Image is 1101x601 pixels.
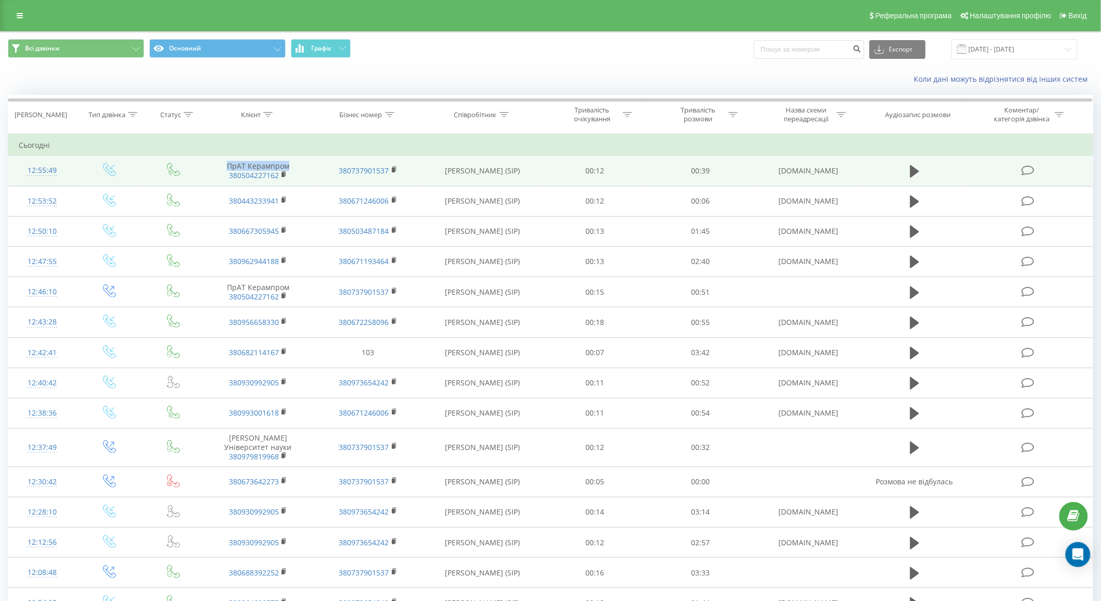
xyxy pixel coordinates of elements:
a: 380930992905 [229,537,279,547]
td: [PERSON_NAME] (SIP) [423,429,542,467]
td: [DOMAIN_NAME] [754,186,864,216]
div: 12:28:10 [19,502,66,522]
td: ПрАТ Керампром [203,277,313,307]
td: [PERSON_NAME] (SIP) [423,186,542,216]
td: [DOMAIN_NAME] [754,337,864,368]
div: 12:40:42 [19,373,66,393]
td: [PERSON_NAME] (SIP) [423,528,542,558]
td: [PERSON_NAME] (SIP) [423,216,542,246]
a: 380973654242 [339,507,389,517]
div: Назва схеми переадресації [778,106,834,123]
a: 380930992905 [229,378,279,387]
a: 380973654242 [339,378,389,387]
a: 380504227162 [229,170,279,180]
td: 00:16 [542,558,648,588]
span: Всі дзвінки [25,44,59,53]
td: 00:39 [648,156,754,186]
button: Всі дзвінки [8,39,144,58]
td: 00:32 [648,429,754,467]
td: 00:11 [542,368,648,398]
button: Основний [149,39,286,58]
div: 12:30:42 [19,472,66,492]
div: Клієнт [241,110,261,119]
td: 00:13 [542,216,648,246]
div: 12:55:49 [19,160,66,181]
span: Налаштування профілю [970,11,1051,20]
span: Розмова не відбулась [876,477,953,486]
div: 12:50:10 [19,221,66,242]
td: [PERSON_NAME] (SIP) [423,368,542,398]
div: Тривалість розмови [670,106,726,123]
span: Реферальна програма [876,11,952,20]
div: 12:46:10 [19,282,66,302]
a: 380737901537 [339,287,389,297]
input: Пошук за номером [754,40,864,59]
div: Статус [160,110,181,119]
a: 380737901537 [339,442,389,452]
td: [DOMAIN_NAME] [754,497,864,527]
button: Графік [291,39,351,58]
div: Коментар/категорія дзвінка [991,106,1052,123]
a: 380671246006 [339,196,389,206]
div: Тип дзвінка [88,110,125,119]
a: 380504227162 [229,292,279,302]
td: [PERSON_NAME] Університет науки [203,429,313,467]
div: 12:38:36 [19,403,66,423]
td: 01:45 [648,216,754,246]
td: 00:54 [648,398,754,428]
td: [DOMAIN_NAME] [754,246,864,277]
td: 03:14 [648,497,754,527]
a: 380962944188 [229,256,279,266]
div: [PERSON_NAME] [15,110,67,119]
td: 00:14 [542,497,648,527]
td: ПрАТ Керампром [203,156,313,186]
td: 00:12 [542,429,648,467]
td: 03:33 [648,558,754,588]
a: 380973654242 [339,537,389,547]
a: 380993001618 [229,408,279,418]
div: 12:47:55 [19,252,66,272]
td: 103 [313,337,424,368]
td: 00:18 [542,307,648,337]
a: 380671246006 [339,408,389,418]
a: 380930992905 [229,507,279,517]
div: 12:37:49 [19,437,66,458]
td: 00:13 [542,246,648,277]
div: 12:12:56 [19,532,66,553]
td: [PERSON_NAME] (SIP) [423,277,542,307]
td: [PERSON_NAME] (SIP) [423,558,542,588]
td: Сьогодні [8,135,1093,156]
div: Тривалість очікування [565,106,620,123]
td: 03:42 [648,337,754,368]
a: Коли дані можуть відрізнятися вiд інших систем [914,74,1093,84]
a: 380737901537 [339,166,389,176]
a: 380737901537 [339,568,389,578]
span: Графік [311,45,331,52]
div: 12:53:52 [19,191,66,211]
a: 380956658330 [229,317,279,327]
div: Аудіозапис розмови [886,110,951,119]
a: 380682114167 [229,347,279,357]
td: [DOMAIN_NAME] [754,368,864,398]
td: 00:51 [648,277,754,307]
a: 380503487184 [339,226,389,236]
a: 380737901537 [339,477,389,486]
td: 00:11 [542,398,648,428]
td: 00:15 [542,277,648,307]
button: Експорт [869,40,926,59]
div: 12:42:41 [19,343,66,363]
td: 00:06 [648,186,754,216]
td: [PERSON_NAME] (SIP) [423,307,542,337]
td: 02:40 [648,246,754,277]
td: 00:12 [542,528,648,558]
a: 380667305945 [229,226,279,236]
td: 00:07 [542,337,648,368]
td: [DOMAIN_NAME] [754,398,864,428]
td: [PERSON_NAME] (SIP) [423,337,542,368]
div: 12:08:48 [19,562,66,583]
td: [PERSON_NAME] (SIP) [423,156,542,186]
td: 02:57 [648,528,754,558]
td: [DOMAIN_NAME] [754,528,864,558]
a: 380443233941 [229,196,279,206]
div: Open Intercom Messenger [1066,542,1091,567]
